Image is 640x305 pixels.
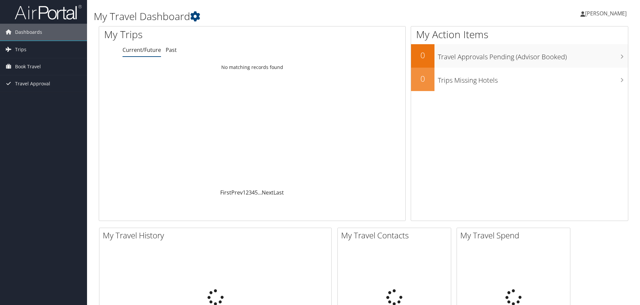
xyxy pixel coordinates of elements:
a: 5 [255,189,258,196]
a: Past [166,46,177,54]
span: Dashboards [15,24,42,41]
h2: My Travel Contacts [341,230,451,241]
a: 0Trips Missing Hotels [411,68,628,91]
h2: My Travel Spend [460,230,570,241]
span: Trips [15,41,26,58]
img: airportal-logo.png [15,4,82,20]
a: 0Travel Approvals Pending (Advisor Booked) [411,44,628,68]
span: Book Travel [15,58,41,75]
h2: 0 [411,73,434,84]
h1: My Trips [104,27,273,42]
a: Next [262,189,273,196]
a: 3 [249,189,252,196]
td: No matching records found [99,61,405,73]
a: Prev [231,189,243,196]
a: 1 [243,189,246,196]
span: Travel Approval [15,75,50,92]
span: [PERSON_NAME] [585,10,627,17]
a: Last [273,189,284,196]
a: 4 [252,189,255,196]
h3: Travel Approvals Pending (Advisor Booked) [438,49,628,62]
a: First [220,189,231,196]
h2: My Travel History [103,230,331,241]
a: Current/Future [123,46,161,54]
span: … [258,189,262,196]
h1: My Travel Dashboard [94,9,454,23]
a: 2 [246,189,249,196]
h3: Trips Missing Hotels [438,72,628,85]
h2: 0 [411,50,434,61]
a: [PERSON_NAME] [580,3,633,23]
h1: My Action Items [411,27,628,42]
